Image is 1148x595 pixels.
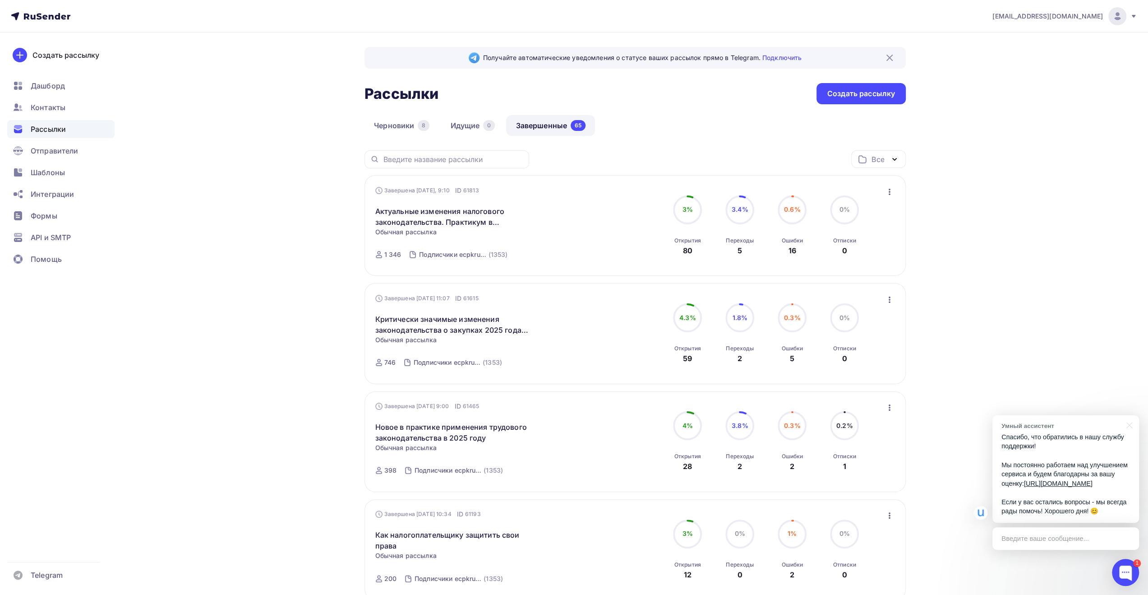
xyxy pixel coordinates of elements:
[738,353,742,364] div: 2
[375,530,530,551] a: Как налогоплательщику защитить свои права
[375,228,437,237] span: Обычная рассылка
[781,237,803,244] div: Ошибки
[364,115,439,136] a: Черновики8
[781,345,803,352] div: Ошибки
[790,569,794,580] div: 2
[463,402,479,411] span: 61465
[839,530,850,537] span: 0%
[682,422,693,429] span: 4%
[1024,480,1093,487] a: [URL][DOMAIN_NAME]
[488,250,507,259] div: (1353)
[684,569,692,580] div: 12
[455,294,461,303] span: ID
[790,353,794,364] div: 5
[31,232,71,243] span: API и SMTP
[571,120,586,131] div: 65
[31,189,74,200] span: Интеграции
[506,115,595,136] a: Завершенные65
[375,294,479,303] div: Завершена [DATE] 11:07
[375,335,437,344] span: Обычная рассылка
[762,54,802,61] a: Подключить
[871,154,884,165] div: Все
[1001,432,1130,516] p: Спасибо, что обратились в нашу службу поддержки! Мы постоянно работаем над улучшением сервиса и б...
[781,453,803,460] div: Ошибки
[375,422,530,443] a: Новое в практике применения трудового законодательства в 2025 году
[842,245,847,256] div: 0
[415,574,482,583] div: Подписчики ecpkruss
[7,207,115,225] a: Формы
[839,205,850,213] span: 0%
[384,358,396,367] div: 746
[463,186,479,195] span: 61813
[833,237,856,244] div: Отписки
[726,561,754,568] div: Переходы
[31,167,65,178] span: Шаблоны
[682,205,693,213] span: 3%
[375,206,530,228] a: Актуальные изменения налогового законодательства. Практикум в [GEOGRAPHIC_DATA]
[457,510,463,519] span: ID
[484,574,503,583] div: (1353)
[726,237,754,244] div: Переходы
[483,53,802,62] span: Получайте автоматические уведомления о статусе ваших рассылок прямо в Telegram.
[992,527,1139,550] div: Введите ваше сообщение...
[732,422,748,429] span: 3.8%
[375,186,479,195] div: Завершена [DATE], 9:10
[7,120,115,138] a: Рассылки
[364,85,438,103] h2: Рассылки
[418,120,429,131] div: 8
[788,245,796,256] div: 16
[992,12,1103,21] span: [EMAIL_ADDRESS][DOMAIN_NAME]
[384,466,396,475] div: 398
[851,150,906,168] button: Все
[7,77,115,95] a: Дашборд
[788,530,797,537] span: 1%
[413,355,503,370] a: Подписчики ecpkruss (1353)
[1133,559,1141,567] div: 1
[31,210,57,221] span: Формы
[738,569,742,580] div: 0
[31,102,65,113] span: Контакты
[383,154,524,164] input: Введите название рассылки
[7,98,115,116] a: Контакты
[842,569,847,580] div: 0
[682,530,693,537] span: 3%
[732,205,748,213] span: 3.4%
[375,510,481,519] div: Завершена [DATE] 10:34
[842,353,847,364] div: 0
[463,294,479,303] span: 61615
[454,402,461,411] span: ID
[784,314,801,321] span: 0.3%
[375,314,530,335] a: Критически значимые изменения законодательства о закупках 2025 года. Разъяснения и консультации н...
[455,186,461,195] span: ID
[790,461,794,472] div: 2
[483,358,502,367] div: (1353)
[418,247,508,262] a: Подписчики ecpkruss (1353)
[414,463,504,478] a: Подписчики ecpkruss (1353)
[833,561,856,568] div: Отписки
[674,237,701,244] div: Открытия
[827,88,895,99] div: Создать рассылку
[683,461,692,472] div: 28
[735,530,745,537] span: 0%
[683,245,692,256] div: 80
[784,422,801,429] span: 0.3%
[839,314,850,321] span: 0%
[784,205,801,213] span: 0.6%
[415,466,482,475] div: Подписчики ecpkruss
[974,506,987,520] img: Умный ассистент
[7,142,115,160] a: Отправители
[992,7,1137,25] a: [EMAIL_ADDRESS][DOMAIN_NAME]
[414,572,504,586] a: Подписчики ecpkruss (1353)
[674,345,701,352] div: Открытия
[674,453,701,460] div: Открытия
[679,314,696,321] span: 4.3%
[31,80,65,91] span: Дашборд
[384,250,401,259] div: 1 346
[375,402,479,411] div: Завершена [DATE] 9:00
[833,345,856,352] div: Отписки
[414,358,481,367] div: Подписчики ecpkruss
[833,453,856,460] div: Отписки
[843,461,846,472] div: 1
[726,345,754,352] div: Переходы
[1001,422,1121,430] div: Умный ассистент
